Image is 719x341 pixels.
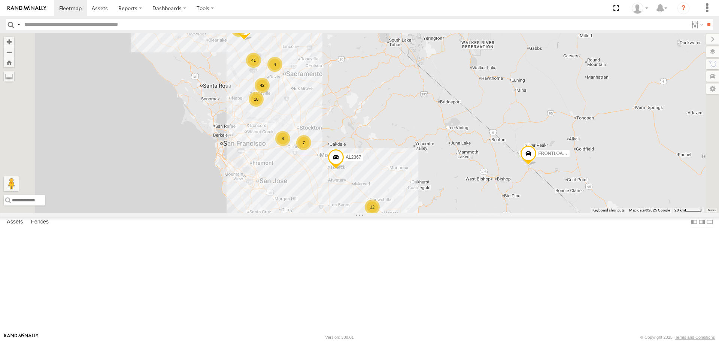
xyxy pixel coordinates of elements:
[672,208,704,213] button: Map Scale: 20 km per 41 pixels
[4,47,14,57] button: Zoom out
[698,217,706,228] label: Dock Summary Table to the Right
[267,57,282,72] div: 4
[592,208,625,213] button: Keyboard shortcuts
[7,6,46,11] img: rand-logo.svg
[629,208,670,212] span: Map data ©2025 Google
[27,217,52,228] label: Fences
[629,3,651,14] div: David Lowrie
[16,19,22,30] label: Search Query
[691,217,698,228] label: Dock Summary Table to the Left
[3,217,27,228] label: Assets
[4,37,14,47] button: Zoom in
[246,53,261,68] div: 41
[538,151,589,156] span: FRONTLOADER JD344H
[255,78,270,93] div: 42
[674,208,685,212] span: 20 km
[708,208,716,211] a: Terms (opens in new tab)
[4,57,14,67] button: Zoom Home
[706,83,719,94] label: Map Settings
[4,176,19,191] button: Drag Pegman onto the map to open Street View
[346,155,361,160] span: AL2367
[675,335,715,340] a: Terms and Conditions
[296,135,311,150] div: 7
[325,335,354,340] div: Version: 308.01
[4,334,39,341] a: Visit our Website
[677,2,689,14] i: ?
[249,92,264,107] div: 18
[275,131,290,146] div: 8
[640,335,715,340] div: © Copyright 2025 -
[688,19,704,30] label: Search Filter Options
[365,200,380,214] div: 12
[706,217,713,228] label: Hide Summary Table
[4,71,14,82] label: Measure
